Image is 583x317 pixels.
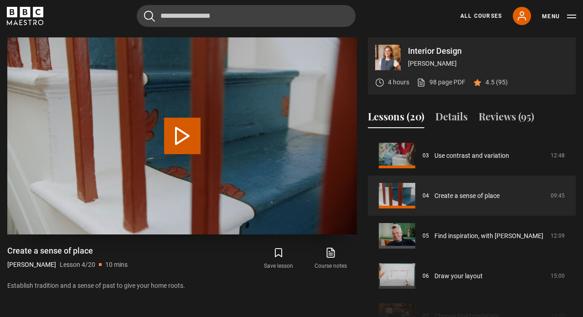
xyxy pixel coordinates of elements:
[368,109,424,128] button: Lessons (20)
[7,37,357,234] video-js: Video Player
[164,118,201,154] button: Play Lesson Create a sense of place
[7,7,43,25] svg: BBC Maestro
[485,78,508,87] p: 4.5 (95)
[460,12,502,20] a: All Courses
[434,271,483,281] a: Draw your layout
[434,151,509,161] a: Use contrast and variation
[417,78,465,87] a: 98 page PDF
[253,245,304,272] button: Save lesson
[479,109,534,128] button: Reviews (95)
[305,245,357,272] a: Course notes
[434,231,543,241] a: Find inspiration, with [PERSON_NAME]
[542,12,576,21] button: Toggle navigation
[435,109,468,128] button: Details
[144,10,155,22] button: Submit the search query
[105,260,128,270] p: 10 mins
[408,59,568,68] p: [PERSON_NAME]
[388,78,409,87] p: 4 hours
[7,245,128,256] h1: Create a sense of place
[7,281,357,291] p: Establish tradition and a sense of past to give your home roots.
[137,5,356,27] input: Search
[408,47,568,55] p: Interior Design
[60,260,95,270] p: Lesson 4/20
[434,191,500,201] a: Create a sense of place
[7,260,56,270] p: [PERSON_NAME]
